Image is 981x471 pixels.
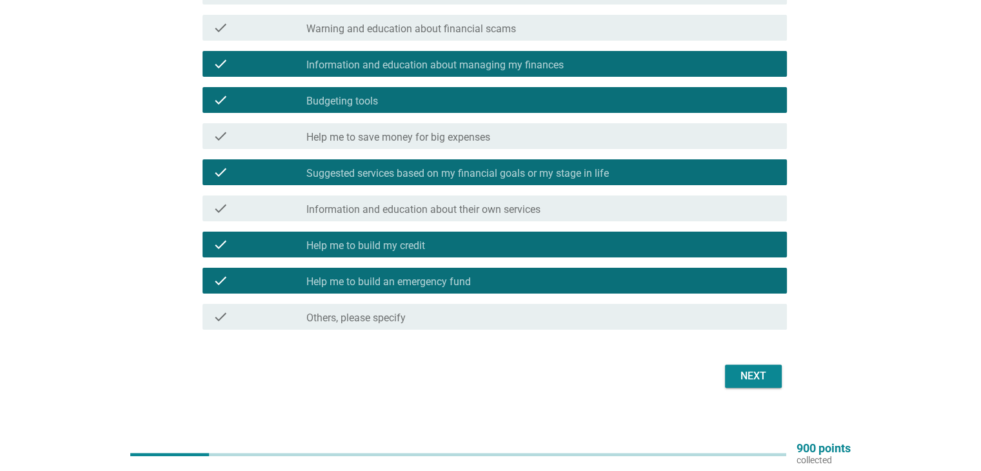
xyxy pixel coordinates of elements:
i: check [213,92,228,108]
i: check [213,273,228,288]
p: collected [797,454,851,466]
label: Suggested services based on my financial goals or my stage in life [306,167,609,180]
i: check [213,56,228,72]
label: Help me to build my credit [306,239,425,252]
i: check [213,128,228,144]
div: Next [735,368,771,384]
label: Information and education about their own services [306,203,540,216]
label: Others, please specify [306,312,406,325]
i: check [213,237,228,252]
label: Help me to save money for big expenses [306,131,490,144]
i: check [213,201,228,216]
label: Information and education about managing my finances [306,59,564,72]
label: Budgeting tools [306,95,378,108]
label: Warning and education about financial scams [306,23,516,35]
i: check [213,165,228,180]
p: 900 points [797,443,851,454]
label: Help me to build an emergency fund [306,276,471,288]
button: Next [725,365,782,388]
i: check [213,20,228,35]
i: check [213,309,228,325]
